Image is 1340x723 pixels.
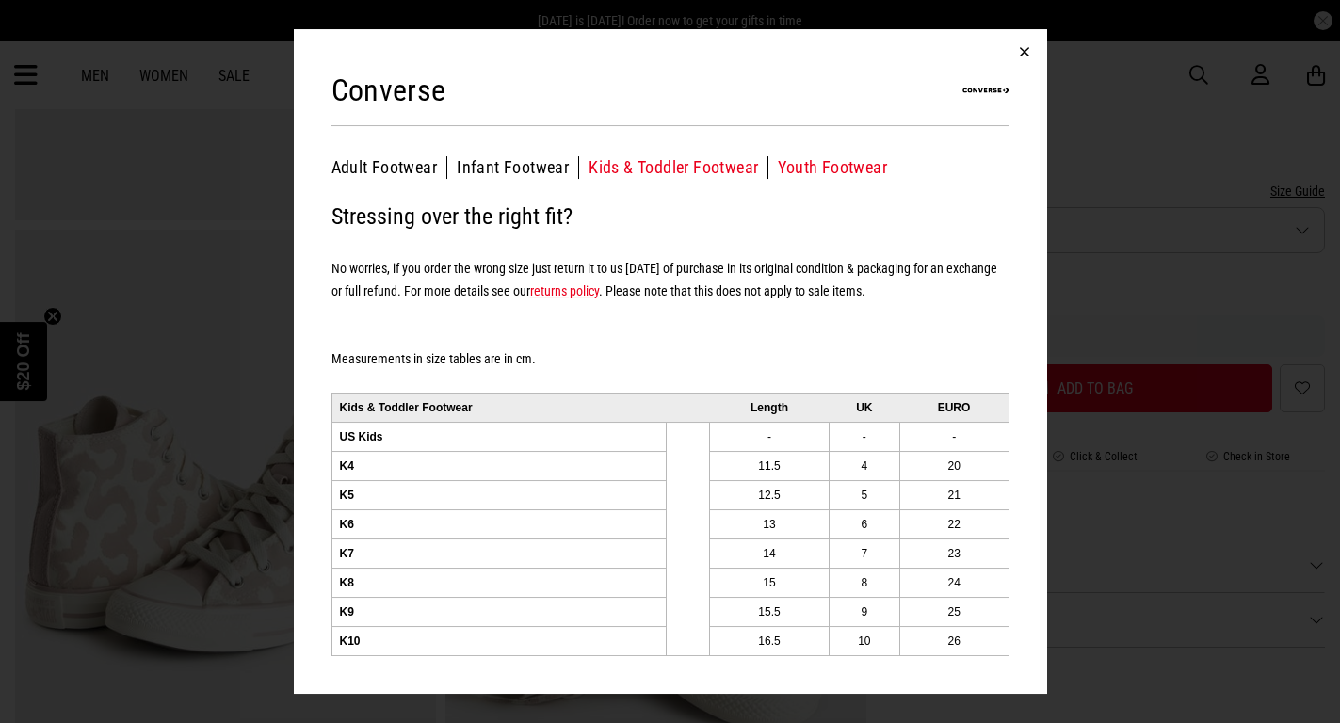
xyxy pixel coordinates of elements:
button: Kids & Toddler Footwear [589,156,768,179]
a: returns policy [530,283,599,298]
td: 11.5 [710,451,829,480]
td: Kids & Toddler Footwear [331,393,667,422]
td: 6 [829,509,899,538]
td: US Kids [331,422,667,451]
button: Infant Footwear [457,156,579,179]
td: 15.5 [710,597,829,626]
h5: Measurements in size tables are in cm. [331,325,1009,370]
h2: Converse [331,72,446,109]
td: 20 [899,451,1009,480]
td: K8 [331,568,667,597]
td: 8 [829,568,899,597]
td: - [710,422,829,451]
td: EURO [899,393,1009,422]
td: 4 [829,451,899,480]
td: 24 [899,568,1009,597]
button: Adult Footwear [331,156,448,179]
td: - [899,422,1009,451]
td: K9 [331,597,667,626]
td: 14 [710,538,829,568]
h2: Stressing over the right fit? [331,198,1009,235]
button: Youth Footwear [778,156,887,179]
td: - [829,422,899,451]
td: 10 [829,626,899,655]
h5: No worries, if you order the wrong size just return it to us [DATE] of purchase in its original c... [331,257,1009,302]
td: 26 [899,626,1009,655]
td: Length [710,393,829,422]
button: Open LiveChat chat widget [15,8,72,64]
td: K5 [331,480,667,509]
td: K4 [331,451,667,480]
td: 23 [899,538,1009,568]
td: 25 [899,597,1009,626]
td: 7 [829,538,899,568]
td: K6 [331,509,667,538]
td: 16.5 [710,626,829,655]
td: 12.5 [710,480,829,509]
td: 9 [829,597,899,626]
td: 22 [899,509,1009,538]
td: 21 [899,480,1009,509]
td: K10 [331,626,667,655]
img: Converse [962,67,1009,114]
td: 15 [710,568,829,597]
td: 5 [829,480,899,509]
td: UK [829,393,899,422]
td: 13 [710,509,829,538]
td: K7 [331,538,667,568]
